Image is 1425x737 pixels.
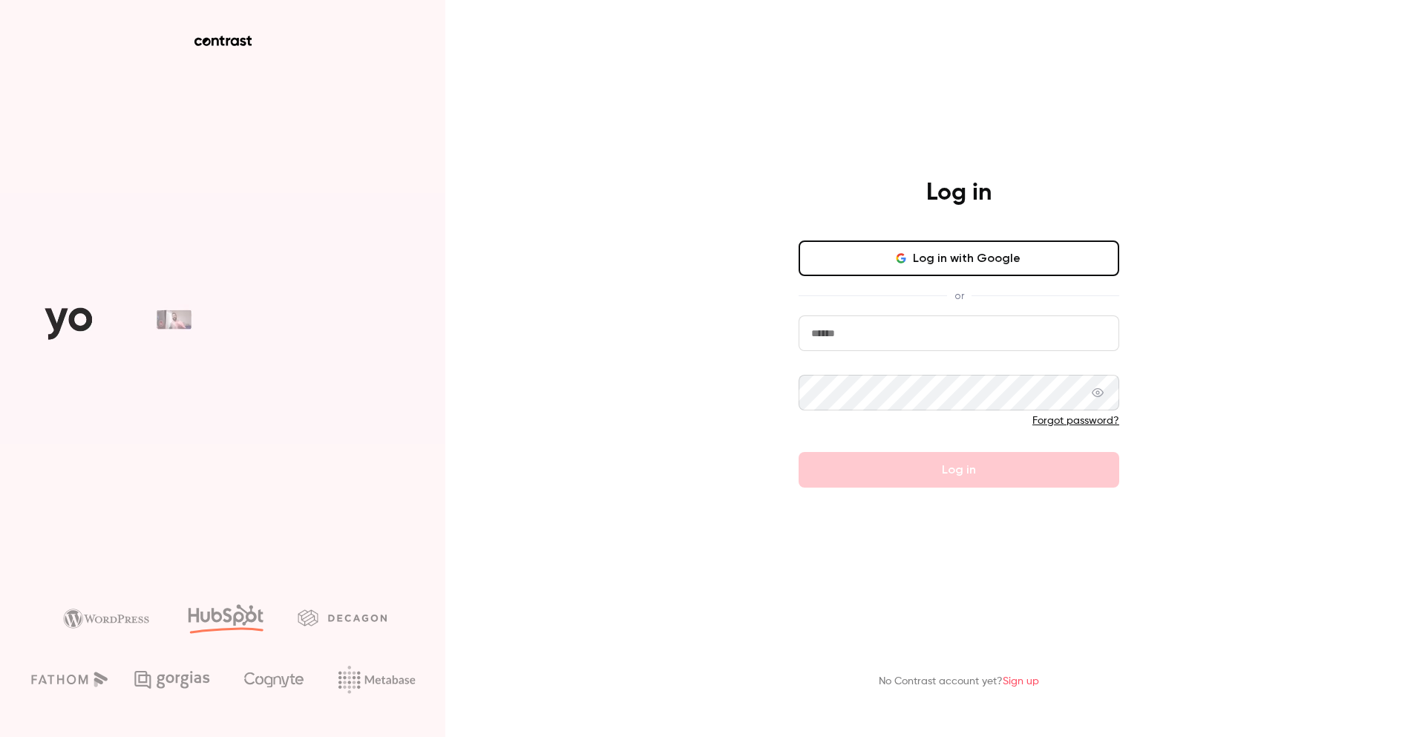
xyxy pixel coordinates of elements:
[947,288,972,304] span: or
[1032,416,1119,426] a: Forgot password?
[799,240,1119,276] button: Log in with Google
[298,609,387,626] img: decagon
[879,674,1039,689] p: No Contrast account yet?
[926,178,992,208] h4: Log in
[1003,676,1039,687] a: Sign up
